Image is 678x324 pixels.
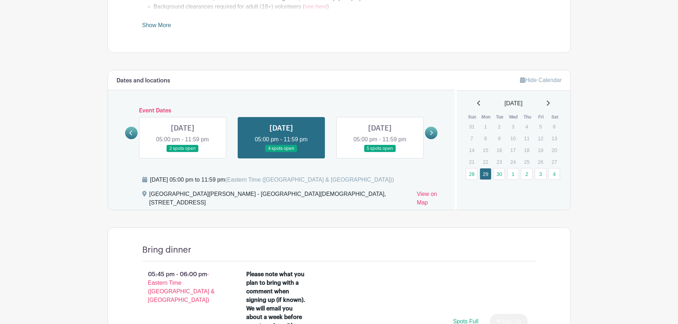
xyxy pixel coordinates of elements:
th: Tue [493,113,507,121]
p: 25 [521,156,533,167]
th: Sun [465,113,479,121]
a: 3 [535,168,546,180]
p: 15 [480,145,491,156]
p: 14 [466,145,477,156]
h4: Bring dinner [142,245,191,255]
p: 6 [548,121,560,132]
p: 31 [466,121,477,132]
p: 19 [535,145,546,156]
p: 18 [521,145,533,156]
p: 10 [507,133,519,144]
a: Show More [142,22,171,31]
p: 7 [466,133,477,144]
p: 05:45 pm - 06:00 pm [131,267,235,307]
p: 23 [493,156,505,167]
p: 22 [480,156,491,167]
p: 5 [535,121,546,132]
a: 30 [493,168,505,180]
p: 3 [507,121,519,132]
th: Thu [520,113,534,121]
div: [GEOGRAPHIC_DATA][PERSON_NAME] - [GEOGRAPHIC_DATA][DEMOGRAPHIC_DATA], [STREET_ADDRESS] [149,190,411,210]
div: [DATE] 05:00 pm to 11:59 pm [150,176,394,184]
p: 11 [521,133,533,144]
p: 13 [548,133,560,144]
a: 2 [521,168,533,180]
p: 17 [507,145,519,156]
span: - Eastern Time ([GEOGRAPHIC_DATA] & [GEOGRAPHIC_DATA]) [148,271,215,303]
span: (Eastern Time ([GEOGRAPHIC_DATA] & [GEOGRAPHIC_DATA])) [225,177,394,183]
a: Hide Calendar [520,77,561,83]
a: 29 [480,168,491,180]
a: 4 [548,168,560,180]
a: 1 [507,168,519,180]
a: 28 [466,168,477,180]
th: Mon [479,113,493,121]
p: 21 [466,156,477,167]
p: 24 [507,156,519,167]
p: 26 [535,156,546,167]
li: - Greet guests, sleep in one of two host rooms, then lock up in the morning (8pm - 6am) [148,11,536,28]
h6: Dates and locations [117,77,170,84]
th: Wed [507,113,521,121]
p: 16 [493,145,505,156]
li: Background clearances required for adult (18+) volunteers ( ) [154,2,536,11]
p: 1 [480,121,491,132]
a: View on Map [417,190,446,210]
p: 9 [493,133,505,144]
th: Sat [548,113,562,121]
p: 2 [493,121,505,132]
a: Stay overnight [148,12,184,18]
p: 20 [548,145,560,156]
a: see here [305,4,327,10]
th: Fri [534,113,548,121]
h6: Event Dates [138,107,425,114]
span: [DATE] [505,99,523,108]
p: 4 [521,121,533,132]
p: 12 [535,133,546,144]
p: 27 [548,156,560,167]
p: 8 [480,133,491,144]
